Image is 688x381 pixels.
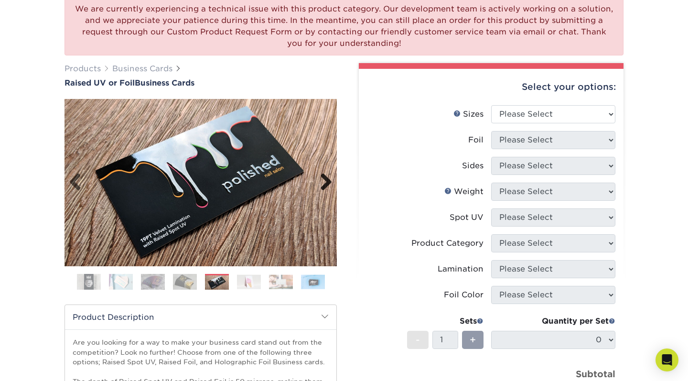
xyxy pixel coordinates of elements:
div: Lamination [438,263,484,275]
div: Sizes [453,109,484,120]
span: - [416,333,420,347]
strong: Subtotal [576,369,615,379]
div: Product Category [411,238,484,249]
img: Business Cards 01 [77,270,101,294]
div: Foil Color [444,289,484,301]
a: Business Cards [112,64,172,73]
div: Foil [468,134,484,146]
h2: Product Description [65,305,336,329]
div: Spot UV [450,212,484,223]
a: Raised UV or FoilBusiness Cards [64,78,337,87]
img: Business Cards 05 [205,275,229,290]
div: Weight [444,186,484,197]
div: Select your options: [366,69,616,105]
iframe: Google Customer Reviews [2,352,81,378]
div: Sets [407,316,484,327]
a: Products [64,64,101,73]
img: Business Cards 03 [141,273,165,290]
img: Business Cards 06 [237,274,261,289]
img: Raised UV or Foil 05 [64,99,337,266]
div: Quantity per Set [491,316,615,327]
img: Business Cards 08 [301,274,325,289]
span: + [470,333,476,347]
span: Raised UV or Foil [64,78,135,87]
div: Open Intercom Messenger [656,348,678,371]
img: Business Cards 04 [173,273,197,290]
div: Sides [462,160,484,172]
img: Business Cards 02 [109,273,133,290]
h1: Business Cards [64,78,337,87]
img: Business Cards 07 [269,274,293,289]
